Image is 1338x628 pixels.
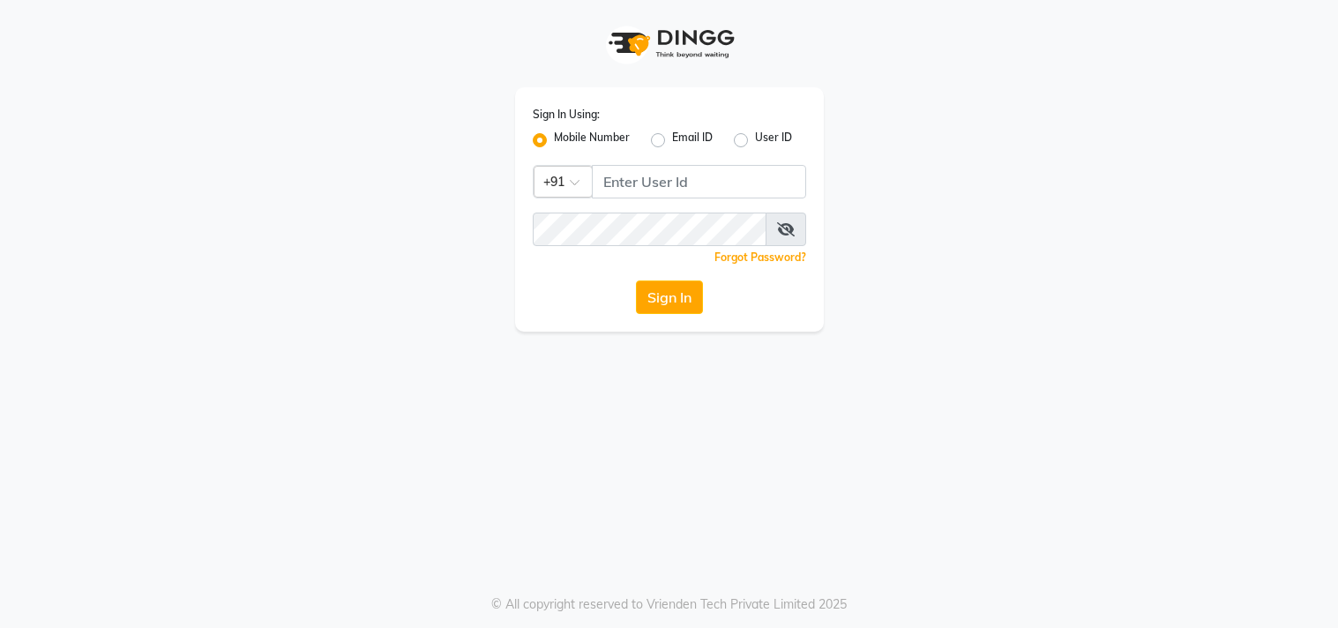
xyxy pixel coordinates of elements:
[533,107,600,123] label: Sign In Using:
[636,280,703,314] button: Sign In
[672,130,713,151] label: Email ID
[755,130,792,151] label: User ID
[592,165,806,198] input: Username
[714,250,806,264] a: Forgot Password?
[599,18,740,70] img: logo1.svg
[533,213,766,246] input: Username
[554,130,630,151] label: Mobile Number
